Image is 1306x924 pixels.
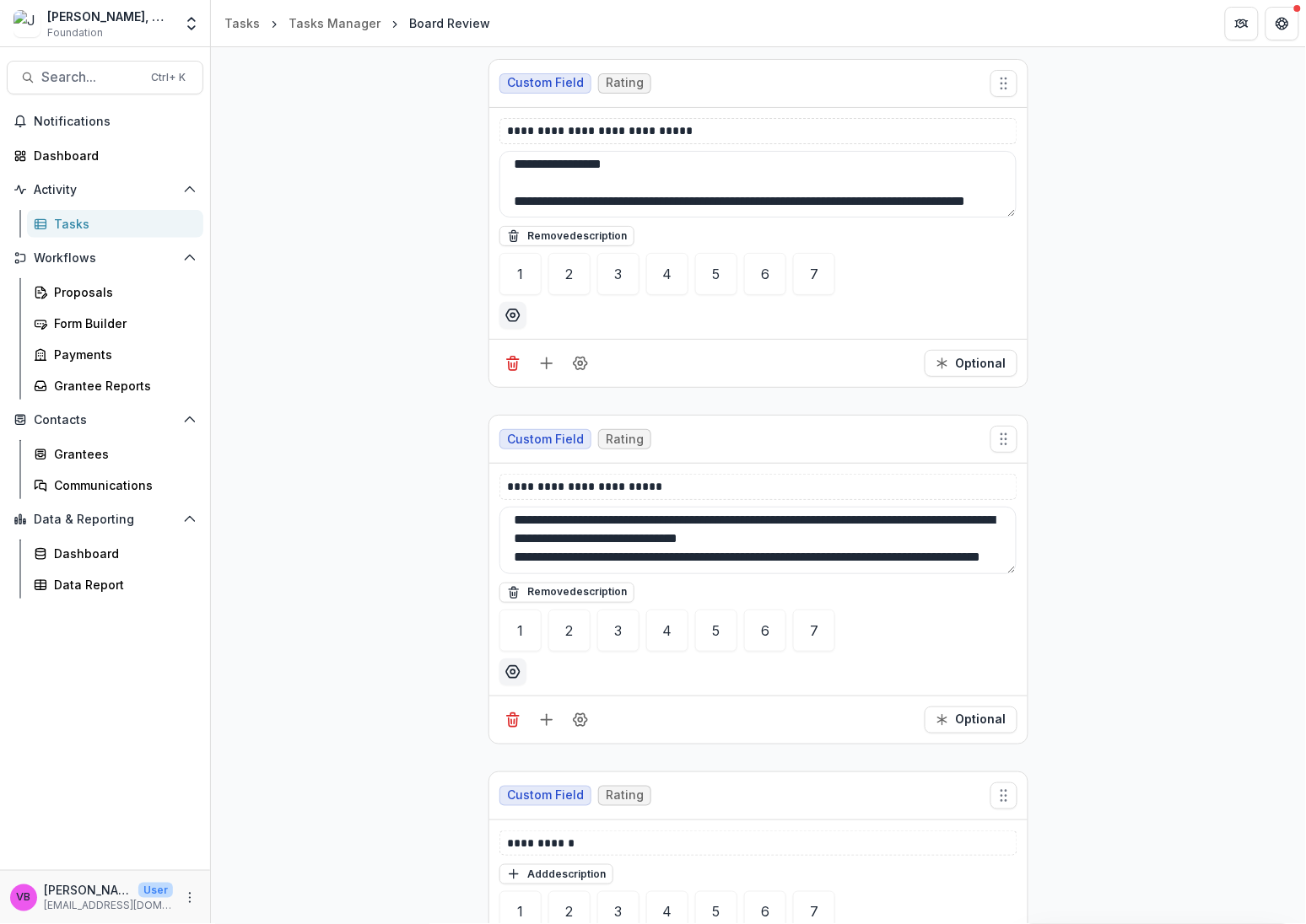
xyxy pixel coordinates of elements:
div: 3 [615,905,623,919]
div: Communications [54,476,190,494]
div: Payments [54,346,190,363]
button: Search... [7,61,203,94]
button: Required [925,350,1017,377]
div: 4 [663,905,672,919]
div: Tasks [224,14,260,32]
span: Notifications [34,115,197,129]
div: 5 [713,905,720,919]
div: 6 [761,905,769,919]
div: Grantee Reports [54,377,190,395]
div: 6 [761,267,769,281]
div: 1 [518,267,524,281]
a: Tasks [27,210,203,238]
span: Contacts [34,413,176,427]
button: Options [499,302,526,329]
div: 6 [761,624,769,637]
a: Grantees [27,440,203,468]
span: Rating [606,76,644,90]
div: 3 [615,624,623,637]
button: Delete field [499,350,526,377]
div: Ctrl + K [148,68,189,87]
button: Removedescription [499,226,634,246]
a: Communications [27,471,203,499]
span: Data & Reporting [34,513,176,527]
div: Tasks [54,215,190,233]
p: [PERSON_NAME] [44,881,132,899]
div: Tasks Manager [289,14,380,32]
div: Dashboard [34,147,190,164]
div: 7 [810,267,818,281]
span: Rating [606,788,644,803]
p: User [138,883,173,898]
button: Open Activity [7,176,203,203]
span: Custom Field [507,76,584,90]
div: Dashboard [54,545,190,562]
div: 3 [615,267,623,281]
a: Dashboard [27,540,203,567]
span: Custom Field [507,432,584,447]
div: Board Review [409,14,490,32]
span: Search... [41,69,141,85]
a: Tasks [218,11,267,35]
span: Rating [606,432,644,447]
button: Move field [990,70,1017,97]
button: More [180,888,200,908]
button: Open Data & Reporting [7,506,203,533]
img: Joseph A. Bailey II, M.D. Foundation [13,10,40,37]
div: [PERSON_NAME], M.D. Foundation [47,8,173,25]
button: Field Settings [567,350,594,377]
a: Form Builder [27,309,203,337]
div: 7 [810,624,818,637]
div: 4 [663,624,672,637]
div: Data Report [54,576,190,594]
button: Open Contacts [7,406,203,433]
button: Add field [533,350,560,377]
span: Workflows [34,251,176,266]
span: Activity [34,183,176,197]
a: Payments [27,341,203,368]
a: Data Report [27,571,203,599]
span: Custom Field [507,788,584,803]
div: 4 [663,267,672,281]
p: [EMAIL_ADDRESS][DOMAIN_NAME] [44,899,173,914]
div: 2 [566,624,574,637]
div: 1 [518,905,524,919]
button: Move field [990,782,1017,809]
button: Partners [1225,7,1259,40]
button: Required [925,706,1017,733]
button: Notifications [7,108,203,135]
div: 2 [566,905,574,919]
div: Velma Brooks-Benson [17,892,31,903]
button: Get Help [1266,7,1299,40]
div: 5 [713,624,720,637]
div: 7 [810,905,818,919]
div: 2 [566,267,574,281]
div: Form Builder [54,314,190,332]
button: Options [499,658,526,685]
button: Open Workflows [7,244,203,271]
span: Foundation [47,25,103,40]
button: Adddescription [499,864,613,884]
button: Delete field [499,706,526,733]
button: Add field [533,706,560,733]
button: Move field [990,426,1017,453]
a: Tasks Manager [282,11,387,35]
a: Dashboard [7,142,203,169]
div: Proposals [54,283,190,301]
div: 5 [713,267,720,281]
button: Removedescription [499,583,634,603]
div: Grantees [54,445,190,463]
nav: breadcrumb [218,11,497,35]
button: Field Settings [567,706,594,733]
a: Grantee Reports [27,372,203,400]
div: 1 [518,624,524,637]
button: Open entity switcher [180,7,203,40]
a: Proposals [27,278,203,306]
